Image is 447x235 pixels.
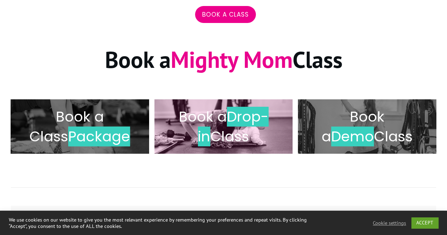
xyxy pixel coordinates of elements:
span: Book a [322,107,384,146]
a: Cookie settings [373,220,406,226]
h1: Book a Class [11,45,436,83]
h2: Book a Class [162,107,286,146]
a: ACCEPT [411,217,438,228]
span: Drop-in [198,107,269,146]
span: Book a Class [29,107,104,146]
span: Demo [331,127,374,146]
a: Book a Class [202,8,249,20]
div: We use cookies on our website to give you the most relevant experience by remembering your prefer... [9,217,310,229]
span: Mighty Mom [171,45,293,74]
span: Class [374,127,413,146]
span: Package [68,127,130,146]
